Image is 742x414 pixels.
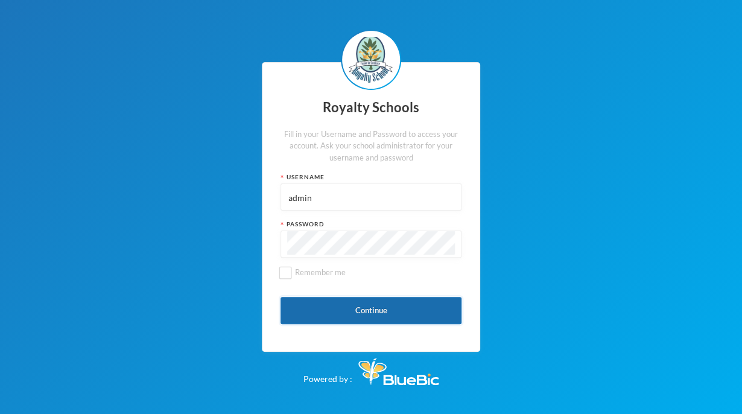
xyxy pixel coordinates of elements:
span: Remember me [290,267,350,277]
div: Fill in your Username and Password to access your account. Ask your school administrator for your... [281,129,461,164]
div: Username [281,173,461,182]
button: Continue [281,297,461,324]
div: Powered by : [303,352,439,385]
div: Royalty Schools [281,96,461,119]
div: Password [281,220,461,229]
img: Bluebic [358,358,439,385]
